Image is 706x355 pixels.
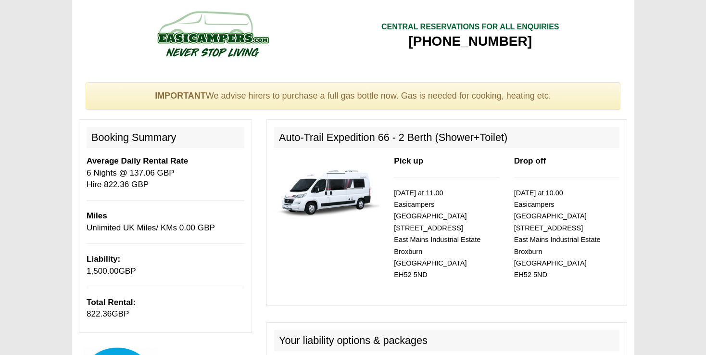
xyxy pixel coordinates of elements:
[87,254,244,277] p: GBP
[274,127,619,148] h2: Auto-Trail Expedition 66 - 2 Berth (Shower+Toilet)
[394,189,480,279] small: [DATE] at 11.00 Easicampers [GEOGRAPHIC_DATA] [STREET_ADDRESS] East Mains Industrial Estate Broxb...
[274,155,379,223] img: 339.jpg
[87,127,244,148] h2: Booking Summary
[155,91,206,101] strong: IMPORTANT
[121,7,304,60] img: campers-checkout-logo.png
[381,22,559,33] div: CENTRAL RESERVATIONS FOR ALL ENQUIRIES
[87,156,188,165] b: Average Daily Rental Rate
[514,189,601,279] small: [DATE] at 10.00 Easicampers [GEOGRAPHIC_DATA] [STREET_ADDRESS] East Mains Industrial Estate Broxb...
[87,309,112,318] span: 822.36
[87,210,244,234] p: Unlimited UK Miles/ KMs 0.00 GBP
[87,155,244,190] p: 6 Nights @ 137.06 GBP Hire 822.36 GBP
[394,156,423,165] b: Pick up
[87,211,107,220] b: Miles
[514,156,546,165] b: Drop off
[86,82,620,110] div: We advise hirers to purchase a full gas bottle now. Gas is needed for cooking, heating etc.
[274,330,619,351] h2: Your liability options & packages
[87,266,119,276] span: 1,500.00
[87,298,136,307] b: Total Rental:
[87,254,120,264] b: Liability:
[87,297,244,320] p: GBP
[381,33,559,50] div: [PHONE_NUMBER]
